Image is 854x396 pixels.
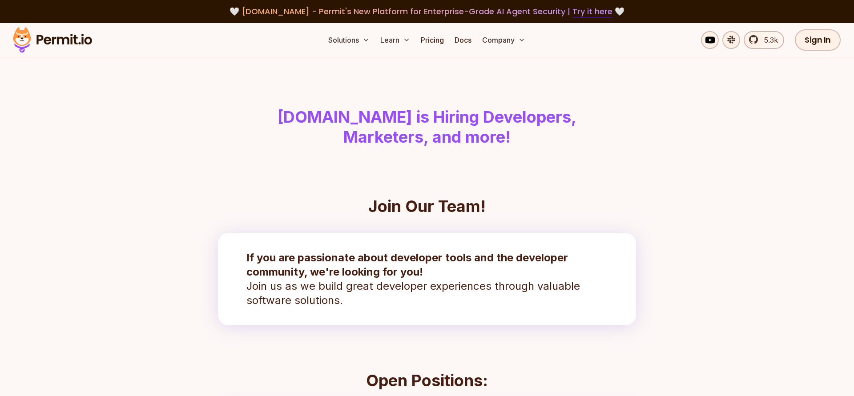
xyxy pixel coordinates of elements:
[377,31,414,49] button: Learn
[246,251,608,308] p: Join us as we build great developer experiences through valuable software solutions.
[479,31,529,49] button: Company
[759,35,778,45] span: 5.3k
[199,107,655,148] h1: [DOMAIN_NAME] is Hiring Developers, Marketers, and more!
[242,6,612,17] span: [DOMAIN_NAME] - Permit's New Platform for Enterprise-Grade AI Agent Security |
[744,31,784,49] a: 5.3k
[417,31,447,49] a: Pricing
[246,251,568,278] strong: If you are passionate about developer tools and the developer community, we're looking for you!
[21,5,833,18] div: 🤍 🤍
[451,31,475,49] a: Docs
[9,25,96,55] img: Permit logo
[325,31,373,49] button: Solutions
[218,372,636,389] h2: Open Positions:
[218,197,636,215] h2: Join Our Team!
[572,6,612,17] a: Try it here
[795,29,841,51] a: Sign In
